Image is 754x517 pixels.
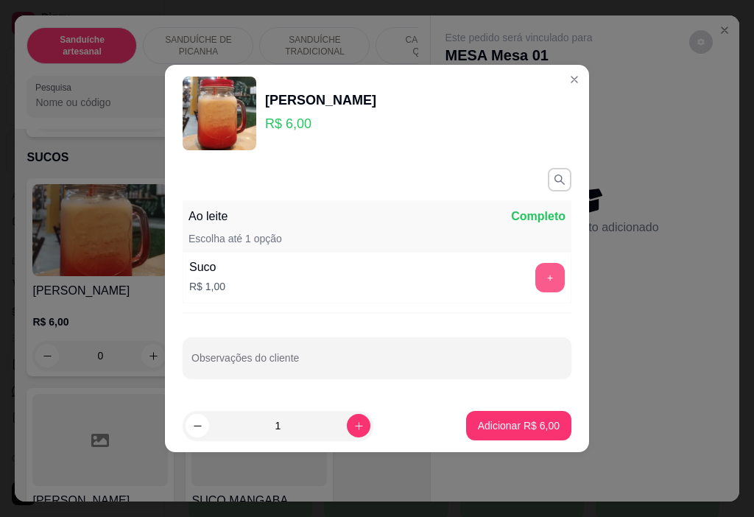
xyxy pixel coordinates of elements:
[563,68,586,91] button: Close
[188,208,228,225] p: Ao leite
[478,418,560,433] p: Adicionar R$ 6,00
[186,414,209,437] button: decrease-product-quantity
[188,231,282,246] p: Escolha até 1 opção
[535,263,565,292] button: add
[189,279,225,294] p: R$ 1,00
[265,113,376,134] p: R$ 6,00
[347,414,370,437] button: increase-product-quantity
[189,258,225,276] div: Suco
[511,208,565,225] p: Completo
[183,77,256,150] img: product-image
[466,411,571,440] button: Adicionar R$ 6,00
[265,90,376,110] div: [PERSON_NAME]
[191,356,563,371] input: Observações do cliente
